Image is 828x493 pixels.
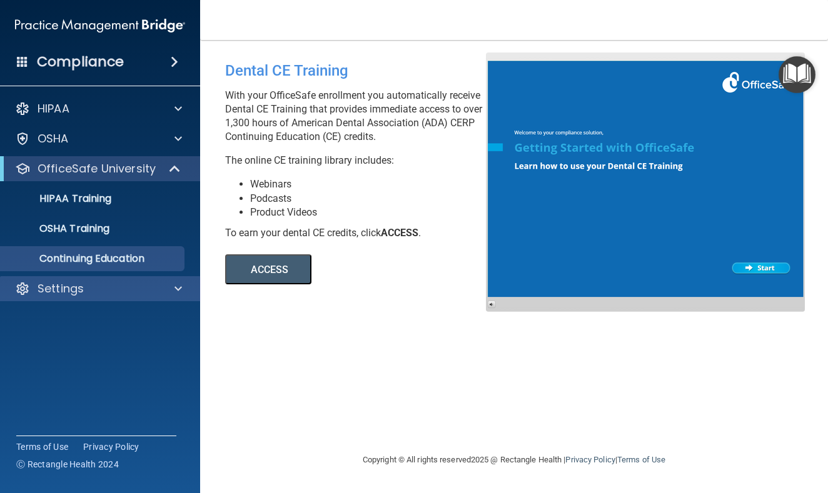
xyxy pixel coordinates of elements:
p: Continuing Education [8,252,179,265]
div: Copyright © All rights reserved 2025 @ Rectangle Health | | [286,440,742,480]
a: ACCESS [225,266,567,275]
a: HIPAA [15,101,182,116]
img: PMB logo [15,13,185,38]
li: Product Videos [250,206,495,219]
p: HIPAA Training [8,192,111,205]
a: Terms of Use [16,441,68,453]
button: ACCESS [225,254,311,284]
iframe: Drift Widget Chat Controller [612,404,813,454]
a: OfficeSafe University [15,161,181,176]
b: ACCESS [381,227,418,239]
span: Ⓒ Rectangle Health 2024 [16,458,119,471]
p: The online CE training library includes: [225,154,495,167]
button: Open Resource Center [779,56,815,93]
h4: Compliance [37,53,124,71]
a: OSHA [15,131,182,146]
p: Settings [38,281,84,296]
div: Dental CE Training [225,52,495,89]
p: OfficeSafe University [38,161,156,176]
p: With your OfficeSafe enrollment you automatically receive Dental CE Training that provides immedi... [225,89,495,144]
a: Terms of Use [617,455,665,464]
p: OSHA Training [8,222,109,235]
p: HIPAA [38,101,69,116]
li: Podcasts [250,192,495,206]
li: Webinars [250,177,495,191]
div: To earn your dental CE credits, click . [225,226,495,240]
a: Privacy Policy [83,441,139,453]
a: Privacy Policy [565,455,615,464]
p: OSHA [38,131,69,146]
a: Settings [15,281,182,296]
